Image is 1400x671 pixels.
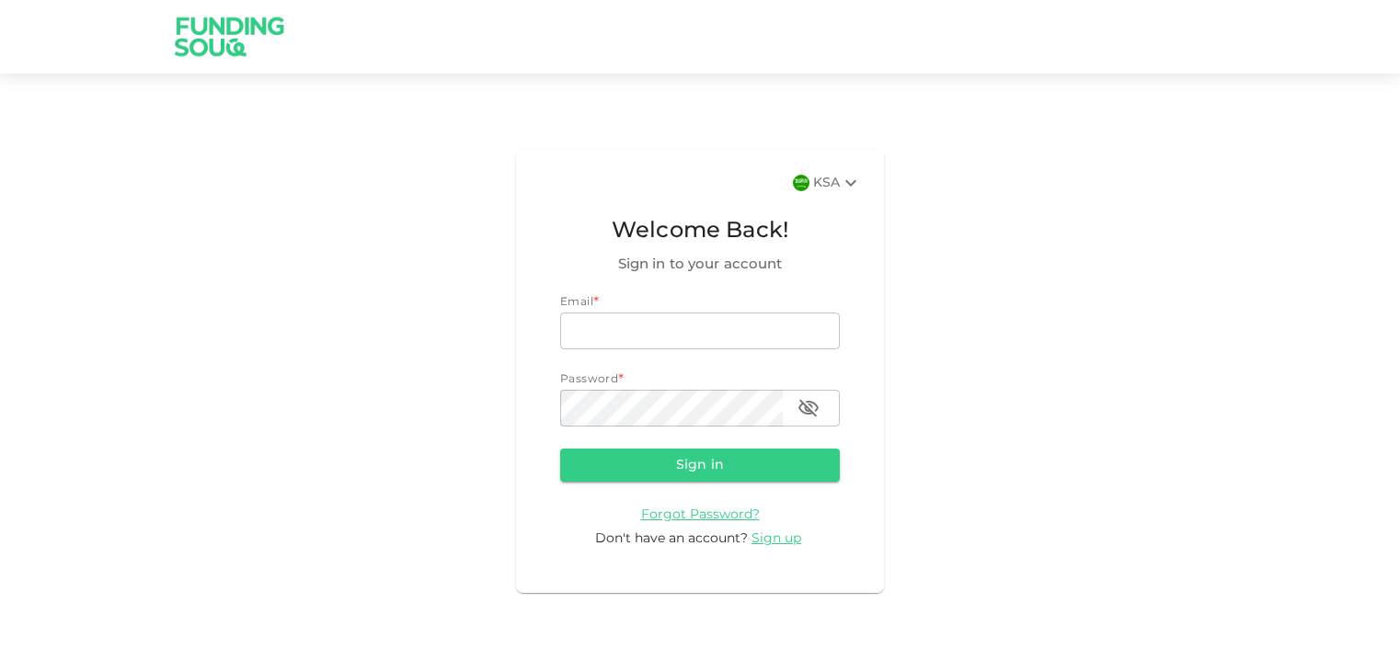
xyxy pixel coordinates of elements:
[560,254,840,276] span: Sign in to your account
[560,374,618,385] span: Password
[641,507,760,521] a: Forgot Password?
[752,532,801,545] span: Sign up
[560,297,593,308] span: Email
[595,532,748,545] span: Don't have an account?
[560,214,840,249] span: Welcome Back!
[560,390,783,426] input: password
[560,313,840,349] input: email
[560,449,840,482] button: Sign in
[793,175,809,191] img: flag-sa.b9a346574cdc8950dd34b50780441f57.svg
[813,172,862,194] div: KSA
